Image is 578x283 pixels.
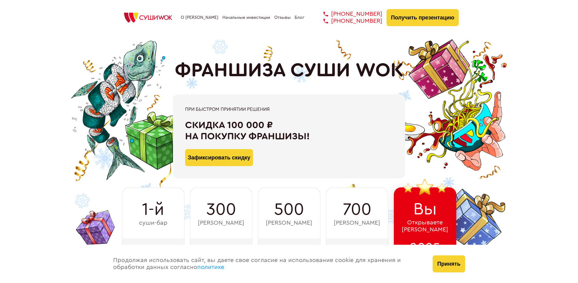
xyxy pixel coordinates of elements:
a: Отзывы [274,15,291,20]
a: Начальные инвестиции [222,15,270,20]
span: Открываете [PERSON_NAME] [402,219,448,233]
span: [PERSON_NAME] [266,220,312,227]
span: [PERSON_NAME] [334,220,380,227]
div: 2011 [122,238,184,260]
div: 2014 [190,238,252,260]
a: О [PERSON_NAME] [181,15,218,20]
div: 2021 [326,238,388,260]
button: Зафиксировать скидку [185,149,253,166]
div: При быстром принятии решения [185,107,393,112]
span: 700 [343,200,371,219]
a: [PHONE_NUMBER] [314,18,382,25]
span: 1-й [142,200,164,219]
span: [PERSON_NAME] [198,220,244,227]
button: Принять [433,255,465,272]
span: суши-бар [139,220,167,227]
a: политике [197,264,224,270]
h1: ФРАНШИЗА СУШИ WOK [175,59,404,82]
a: Блог [295,15,304,20]
span: Вы [413,199,437,219]
span: 300 [206,200,236,219]
div: 2016 [258,238,320,260]
div: Продолжая использовать сайт, вы даете свое согласие на использование cookie для хранения и обрабо... [107,245,427,283]
button: Получить презентацию [387,9,459,26]
img: СУШИWOK [119,11,177,24]
div: Скидка 100 000 ₽ на покупку франшизы! [185,120,393,142]
div: 2025 [394,238,456,260]
span: 500 [274,200,304,219]
a: [PHONE_NUMBER] [314,11,382,18]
